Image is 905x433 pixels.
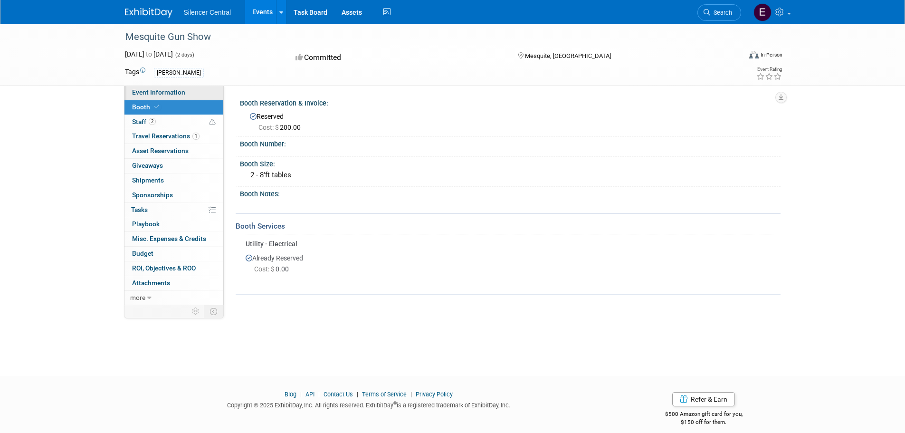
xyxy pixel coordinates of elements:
span: (2 days) [174,52,194,58]
span: [DATE] [DATE] [125,50,173,58]
img: Format-Inperson.png [749,51,759,58]
a: Shipments [124,173,223,188]
div: Committed [293,49,503,66]
td: Toggle Event Tabs [204,305,223,318]
span: Attachments [132,279,170,287]
span: Tasks [131,206,148,213]
div: Copyright © 2025 ExhibitDay, Inc. All rights reserved. ExhibitDay is a registered trademark of Ex... [125,399,613,410]
span: Mesquite, [GEOGRAPHIC_DATA] [525,52,611,59]
span: Sponsorships [132,191,173,199]
img: Emma Houwman [753,3,772,21]
div: $500 Amazon gift card for you, [627,404,781,426]
span: Travel Reservations [132,132,200,140]
td: Personalize Event Tab Strip [188,305,204,318]
span: to [144,50,153,58]
img: ExhibitDay [125,8,172,18]
a: Playbook [124,217,223,231]
div: Utility - Electrical [246,239,773,249]
span: 2 [149,118,156,125]
a: Staff2 [124,115,223,129]
span: ROI, Objectives & ROO [132,264,196,272]
span: | [408,391,414,398]
a: more [124,291,223,305]
div: Event Format [685,49,783,64]
a: Sponsorships [124,188,223,202]
div: [PERSON_NAME] [154,68,204,78]
div: Booth Services [236,221,781,231]
a: Privacy Policy [416,391,453,398]
div: Booth Size: [240,157,781,169]
span: | [354,391,361,398]
span: Giveaways [132,162,163,169]
span: Asset Reservations [132,147,189,154]
span: Budget [132,250,153,257]
a: Travel Reservations1 [124,129,223,144]
a: ROI, Objectives & ROO [124,261,223,276]
div: In-Person [760,51,782,58]
a: Contact Us [324,391,353,398]
div: Booth Reservation & Invoice: [240,96,781,108]
span: Cost: $ [254,265,276,273]
a: Blog [285,391,296,398]
div: 2 - 8'ft tables [247,168,773,183]
span: Search [710,9,732,16]
span: Silencer Central [184,9,231,16]
span: | [316,391,322,398]
a: Asset Reservations [124,144,223,158]
span: Booth [132,103,161,111]
span: 1 [192,133,200,140]
span: Potential Scheduling Conflict -- at least one attendee is tagged in another overlapping event. [209,118,216,126]
a: API [305,391,314,398]
div: Booth Notes: [240,187,781,199]
span: | [298,391,304,398]
span: Misc. Expenses & Credits [132,235,206,242]
span: Staff [132,118,156,125]
span: 0.00 [254,265,293,273]
div: Already Reserved [246,249,773,282]
span: Cost: $ [258,124,280,131]
a: Event Information [124,86,223,100]
div: $150 off for them. [627,418,781,426]
a: Budget [124,247,223,261]
span: 200.00 [258,124,305,131]
a: Refer & Earn [672,392,735,406]
div: Booth Number: [240,137,781,149]
td: Tags [125,67,145,78]
a: Booth [124,100,223,115]
a: Search [697,4,741,21]
sup: ® [393,401,397,406]
span: Playbook [132,220,160,228]
span: Shipments [132,176,164,184]
a: Terms of Service [362,391,407,398]
div: Mesquite Gun Show [122,29,727,46]
i: Booth reservation complete [154,104,159,109]
a: Misc. Expenses & Credits [124,232,223,246]
div: Reserved [247,109,773,132]
div: Event Rating [756,67,782,72]
a: Attachments [124,276,223,290]
a: Tasks [124,203,223,217]
span: more [130,294,145,301]
a: Giveaways [124,159,223,173]
span: Event Information [132,88,185,96]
